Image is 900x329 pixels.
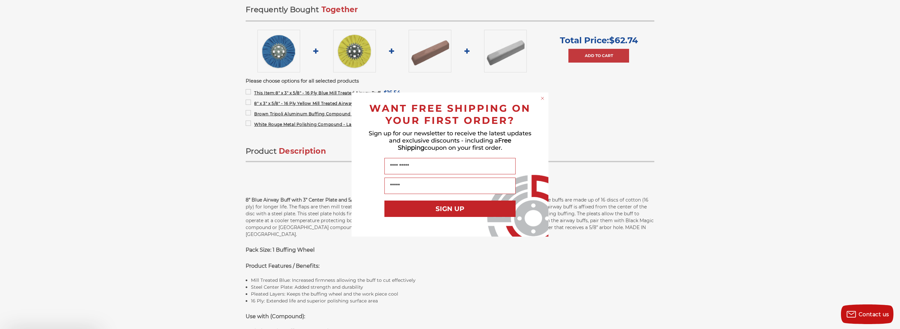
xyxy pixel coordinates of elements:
span: Contact us [859,311,889,318]
button: Contact us [841,304,893,324]
button: SIGN UP [384,201,516,217]
span: Sign up for our newsletter to receive the latest updates and exclusive discounts - including a co... [369,130,531,151]
button: Close dialog [539,95,546,102]
span: Free Shipping [398,137,511,151]
span: WANT FREE SHIPPING ON YOUR FIRST ORDER? [369,102,531,126]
